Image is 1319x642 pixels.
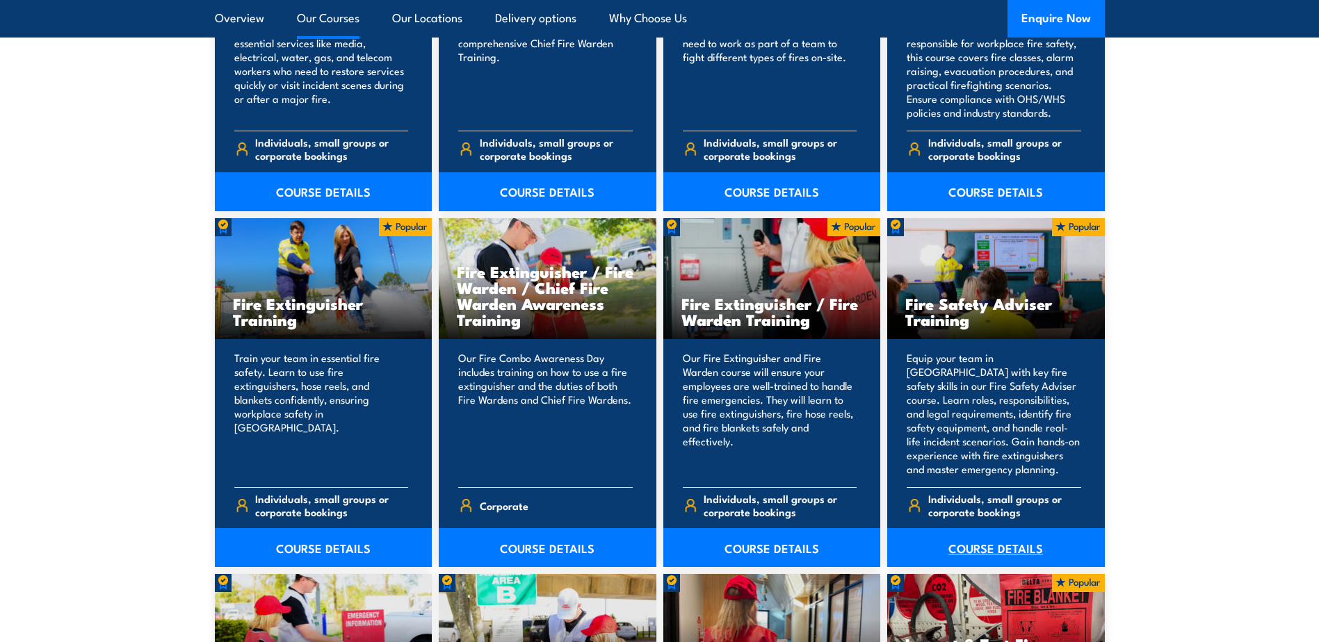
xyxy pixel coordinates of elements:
span: Individuals, small groups or corporate bookings [255,492,408,518]
a: COURSE DETAILS [439,528,656,567]
span: Individuals, small groups or corporate bookings [928,135,1081,162]
h3: Fire Safety Adviser Training [905,295,1087,327]
p: Train your team in essential fire safety. Learn to use fire extinguishers, hose reels, and blanke... [234,351,409,476]
a: COURSE DETAILS [439,172,656,211]
span: Corporate [480,495,528,516]
a: COURSE DETAILS [215,172,432,211]
p: Our Fire Extinguisher and Fire Warden course will ensure your employees are well-trained to handl... [683,351,857,476]
h3: Fire Extinguisher Training [233,295,414,327]
a: COURSE DETAILS [887,172,1105,211]
span: Individuals, small groups or corporate bookings [255,135,408,162]
h3: Fire Extinguisher / Fire Warden Training [681,295,863,327]
a: COURSE DETAILS [663,528,881,567]
span: Individuals, small groups or corporate bookings [928,492,1081,518]
h3: Fire Extinguisher / Fire Warden / Chief Fire Warden Awareness Training [457,263,638,327]
p: Equip your team in [GEOGRAPHIC_DATA] with key fire safety skills in our Fire Safety Adviser cours... [907,351,1081,476]
a: COURSE DETAILS [215,528,432,567]
span: Individuals, small groups or corporate bookings [704,135,857,162]
p: Our Fire Combo Awareness Day includes training on how to use a fire extinguisher and the duties o... [458,351,633,476]
a: COURSE DETAILS [663,172,881,211]
span: Individuals, small groups or corporate bookings [704,492,857,518]
span: Individuals, small groups or corporate bookings [480,135,633,162]
a: COURSE DETAILS [887,528,1105,567]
